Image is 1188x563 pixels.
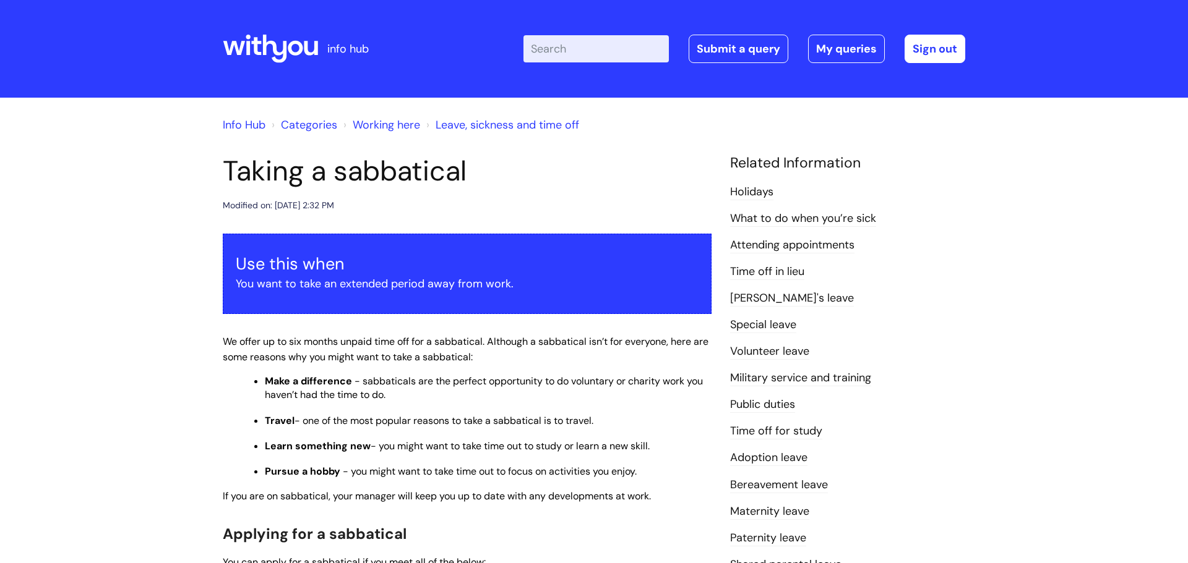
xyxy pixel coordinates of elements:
strong: Pursue a hobby [265,465,340,478]
li: Leave, sickness and time off [423,115,579,135]
span: We offer up to six months unpaid time off for a sabbatical. Although a sabbatical isn’t for every... [223,335,708,363]
div: | - [523,35,965,63]
p: info hub [327,39,369,59]
a: Bereavement leave [730,477,828,493]
a: Sign out [905,35,965,63]
h1: Taking a sabbatical [223,155,712,188]
a: Military service and training [730,370,871,386]
p: You want to take an extended period away from work. [236,274,699,294]
span: - one of the most popular reasons to take a sabbatical is to travel. [295,414,593,427]
li: Solution home [269,115,337,135]
a: Submit a query [689,35,788,63]
a: [PERSON_NAME]'s leave [730,290,854,307]
span: - you might want to take time out to focus on activities you enjoy. [343,465,637,478]
div: Modified on: [DATE] 2:32 PM [223,198,334,213]
a: What to do when you’re sick [730,211,876,227]
a: Public duties [730,397,795,413]
span: - you might want to take time out to study or learn a new skill. [371,439,650,452]
a: Working here [353,117,420,132]
a: Leave, sickness and time off [436,117,579,132]
span: If you are on sabbatical, your manager will keep you up to date with any developments at work. [223,489,651,502]
a: My queries [808,35,885,63]
a: Categories [281,117,337,132]
a: Special leave [730,317,796,333]
a: Volunteer leave [730,344,809,360]
h3: Use this when [236,254,699,274]
li: Working here [340,115,420,135]
a: Holidays [730,184,773,200]
a: Time off for study [730,423,822,439]
a: Adoption leave [730,450,807,466]
a: Maternity leave [730,504,809,520]
a: Paternity leave [730,530,806,546]
a: Time off in lieu [730,264,804,280]
strong: Travel [265,414,295,427]
strong: Make a difference [265,375,352,387]
input: Search [523,35,669,62]
h4: Related Information [730,155,965,172]
span: Applying for a sabbatical [223,524,407,543]
strong: Learn something new [265,439,371,452]
a: Info Hub [223,117,265,132]
span: - sabbaticals are the perfect opportunity to do voluntary or charity work you haven’t had the tim... [265,375,703,401]
a: Attending appointments [730,237,854,253]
